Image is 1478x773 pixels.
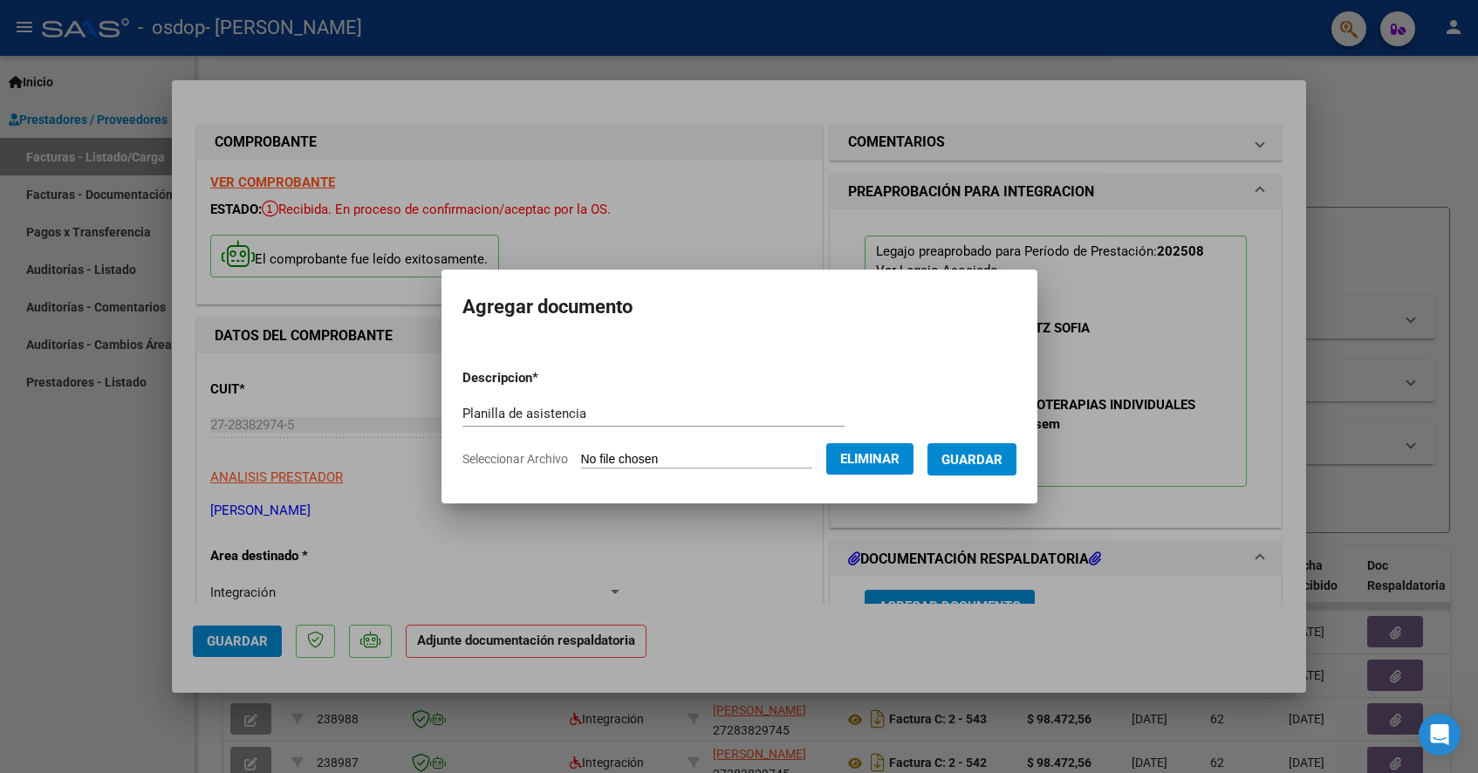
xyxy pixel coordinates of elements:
[941,452,1002,468] span: Guardar
[927,443,1016,475] button: Guardar
[462,291,1016,324] h2: Agregar documento
[462,452,568,466] span: Seleccionar Archivo
[826,443,913,475] button: Eliminar
[462,368,629,388] p: Descripcion
[840,451,900,467] span: Eliminar
[1419,714,1461,756] div: Open Intercom Messenger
